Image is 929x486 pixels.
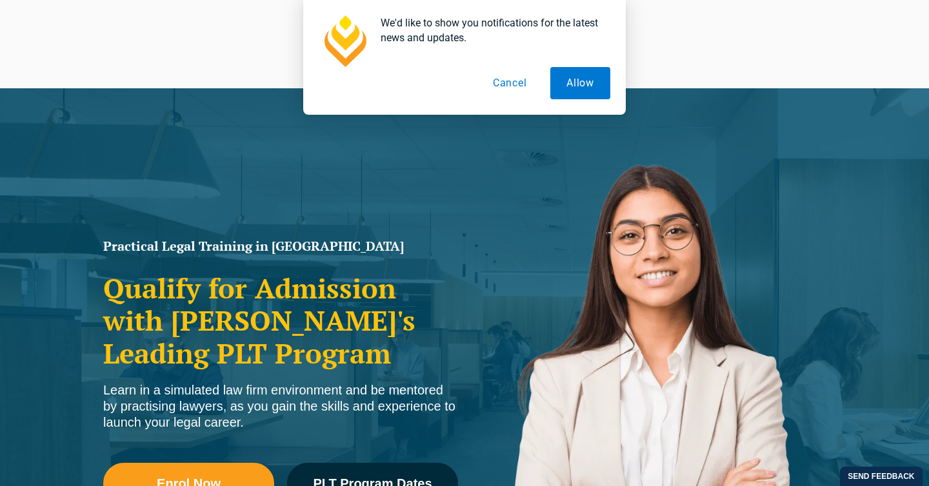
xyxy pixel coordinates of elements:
[319,15,370,67] img: notification icon
[103,382,458,431] div: Learn in a simulated law firm environment and be mentored by practising lawyers, as you gain the ...
[370,15,610,45] div: We'd like to show you notifications for the latest news and updates.
[103,240,458,253] h1: Practical Legal Training in [GEOGRAPHIC_DATA]
[477,67,543,99] button: Cancel
[550,67,610,99] button: Allow
[103,272,458,369] h2: Qualify for Admission with [PERSON_NAME]'s Leading PLT Program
